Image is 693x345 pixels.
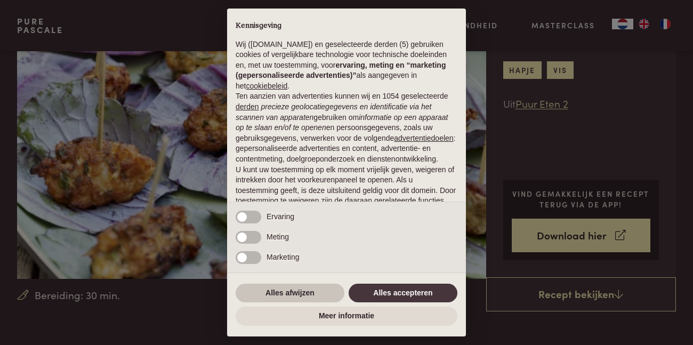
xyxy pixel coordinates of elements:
[349,284,457,303] button: Alles accepteren
[236,102,431,122] em: precieze geolocatiegegevens en identificatie via het scannen van apparaten
[267,212,294,221] span: Ervaring
[236,91,457,164] p: Ten aanzien van advertenties kunnen wij en 1054 geselecteerde gebruiken om en persoonsgegevens, z...
[236,39,457,92] p: Wij ([DOMAIN_NAME]) en geselecteerde derden (5) gebruiken cookies of vergelijkbare technologie vo...
[236,102,259,113] button: derden
[236,113,448,132] em: informatie op een apparaat op te slaan en/of te openen
[267,232,289,241] span: Meting
[236,165,457,217] p: U kunt uw toestemming op elk moment vrijelijk geven, weigeren of intrekken door het voorkeurenpan...
[236,61,446,80] strong: ervaring, meting en “marketing (gepersonaliseerde advertenties)”
[267,253,299,261] span: Marketing
[236,284,344,303] button: Alles afwijzen
[236,307,457,326] button: Meer informatie
[394,133,453,144] button: advertentiedoelen
[246,82,287,90] a: cookiebeleid
[236,21,457,31] h2: Kennisgeving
